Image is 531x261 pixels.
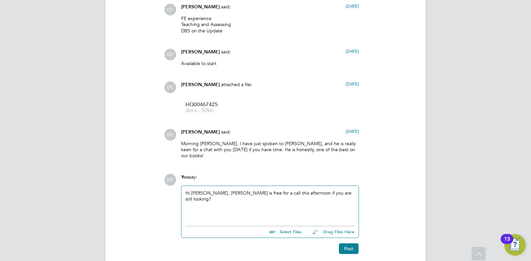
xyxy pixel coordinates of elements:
[504,234,526,256] button: Open Resource Center, 13 new notifications
[164,129,176,141] span: DC
[221,129,231,135] span: said:
[221,4,231,10] span: said:
[346,3,359,9] span: [DATE]
[181,49,220,55] span: [PERSON_NAME]
[181,174,359,186] div: say:
[181,4,220,10] span: [PERSON_NAME]
[181,82,220,87] span: [PERSON_NAME]
[181,60,359,66] p: Available to start
[346,48,359,54] span: [DATE]
[504,239,510,248] div: 13
[307,225,355,239] button: Drag Files Here
[181,129,220,135] span: [PERSON_NAME]
[346,128,359,134] span: [DATE]
[185,108,239,113] span: docx - 50kb
[164,81,176,93] span: DC
[181,174,189,180] span: You
[185,190,355,219] div: Hi [PERSON_NAME], [PERSON_NAME] is free for a call this afternoon if you are still looking?
[164,174,176,186] span: DC
[181,15,359,34] p: FE experience Teaching and Assessing DBS on the Update
[181,141,359,159] p: Morning [PERSON_NAME], I have just spoken to [PERSON_NAME], and he is really keen for a chat with...
[185,102,239,113] a: HQ00467425 docx - 50kb
[339,243,359,254] button: Post
[164,49,176,60] span: DC
[221,81,252,87] span: attached a file:
[221,49,231,55] span: said:
[185,102,239,107] span: HQ00467425
[346,81,359,87] span: [DATE]
[164,4,176,15] span: DC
